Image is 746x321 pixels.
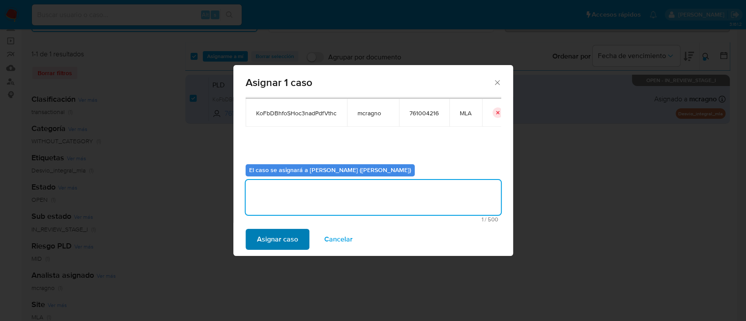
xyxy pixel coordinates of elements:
button: Asignar caso [246,229,309,250]
span: Asignar 1 caso [246,77,493,88]
span: mcragno [357,109,389,117]
span: KoFbDBhfoSHoc3nadPdfVthc [256,109,337,117]
button: Cerrar ventana [493,78,501,86]
button: Cancelar [313,229,364,250]
span: 761004216 [409,109,439,117]
span: Cancelar [324,230,353,249]
span: Asignar caso [257,230,298,249]
span: MLA [460,109,472,117]
span: Máximo 500 caracteres [248,217,498,222]
div: assign-modal [233,65,513,256]
button: icon-button [493,107,503,118]
b: El caso se asignará a [PERSON_NAME] ([PERSON_NAME]) [249,166,411,174]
